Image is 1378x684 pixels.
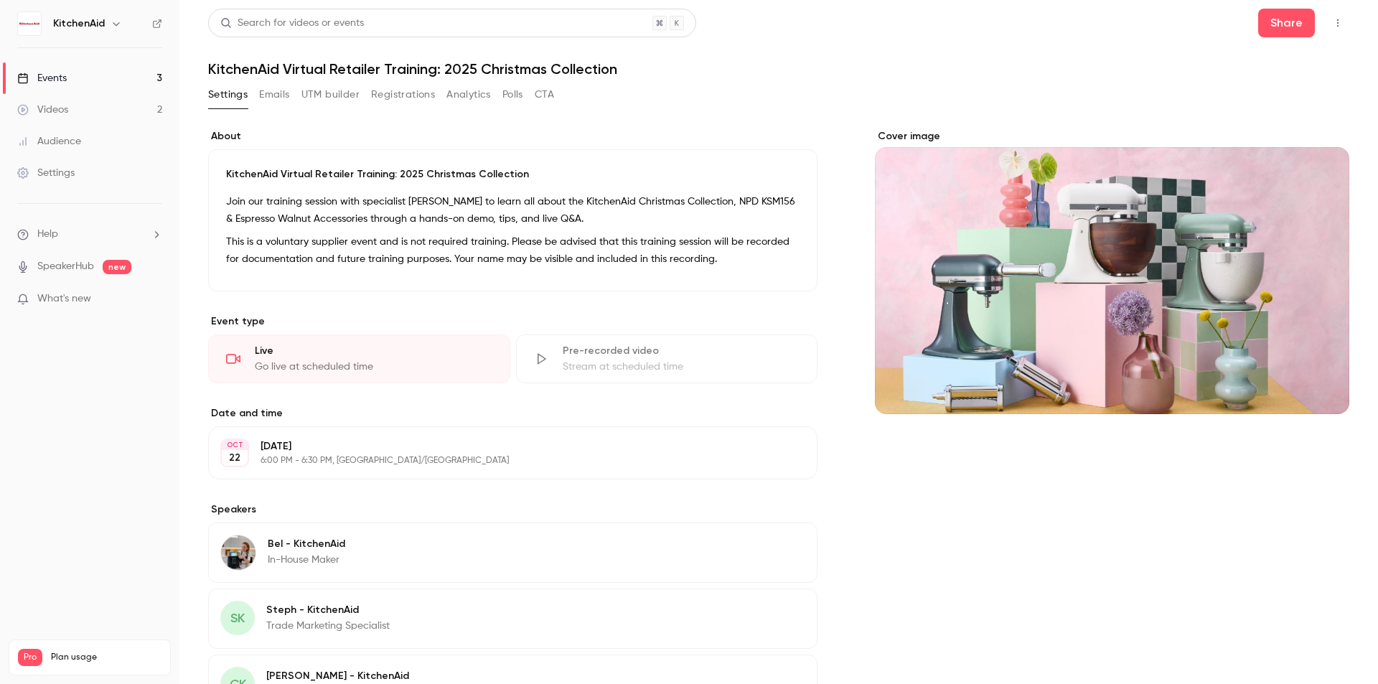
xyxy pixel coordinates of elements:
button: CTA [535,83,554,106]
p: This is a voluntary supplier event and is not required training. Please be advised that this trai... [226,233,800,268]
div: Videos [17,103,68,117]
button: Settings [208,83,248,106]
label: About [208,129,817,144]
iframe: Noticeable Trigger [145,293,162,306]
button: Emails [259,83,289,106]
div: Bel - KitchenAidBel - KitchenAidIn-House Maker [208,523,817,583]
div: Events [17,71,67,85]
p: Join our training session with specialist [PERSON_NAME] to learn all about the KitchenAid Christm... [226,193,800,228]
img: Bel - KitchenAid [221,535,256,570]
section: Cover image [875,129,1349,414]
div: LiveGo live at scheduled time [208,334,510,383]
span: Pro [18,649,42,666]
p: [PERSON_NAME] - KitchenAid [266,669,409,683]
span: Help [37,227,58,242]
button: UTM builder [301,83,360,106]
h1: KitchenAid Virtual Retailer Training: 2025 Christmas Collection [208,60,1349,78]
div: Go live at scheduled time [255,360,492,374]
span: SK [230,609,245,628]
span: Plan usage [51,652,161,663]
div: Search for videos or events [220,16,364,31]
div: Stream at scheduled time [563,360,800,374]
button: Registrations [371,83,435,106]
img: KitchenAid [18,12,41,35]
button: Analytics [446,83,491,106]
button: Share [1258,9,1315,37]
p: 6:00 PM - 6:30 PM, [GEOGRAPHIC_DATA]/[GEOGRAPHIC_DATA] [261,455,741,467]
p: Bel - KitchenAid [268,537,345,551]
p: [DATE] [261,439,741,454]
span: new [103,260,131,274]
p: Event type [208,314,817,329]
p: Steph - KitchenAid [266,603,390,617]
span: What's new [37,291,91,306]
div: Settings [17,166,75,180]
label: Cover image [875,129,1349,144]
h6: KitchenAid [53,17,105,31]
div: Live [255,344,492,358]
div: OCT [222,440,248,450]
div: Pre-recorded videoStream at scheduled time [516,334,818,383]
p: In-House Maker [268,553,345,567]
button: Polls [502,83,523,106]
a: SpeakerHub [37,259,94,274]
div: SKSteph - KitchenAidTrade Marketing Specialist [208,589,817,649]
p: KitchenAid Virtual Retailer Training: 2025 Christmas Collection [226,167,800,182]
p: 22 [229,451,240,465]
label: Speakers [208,502,817,517]
p: Trade Marketing Specialist [266,619,390,633]
div: Pre-recorded video [563,344,800,358]
label: Date and time [208,406,817,421]
div: Audience [17,134,81,149]
li: help-dropdown-opener [17,227,162,242]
